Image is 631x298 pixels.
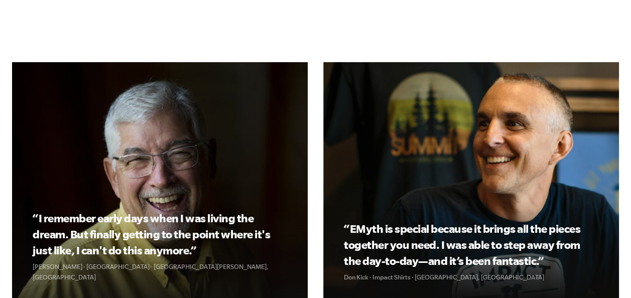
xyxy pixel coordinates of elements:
[344,272,598,282] p: Don Kick · Impact Shirts · [GEOGRAPHIC_DATA], [GEOGRAPHIC_DATA]
[581,250,631,298] iframe: Chat Widget
[33,210,287,258] h3: “I remember early days when I was living the dream. But finally getting to the point where it's j...
[344,221,598,269] h3: “EMyth is special because it brings all the pieces together you need. I was able to step away fro...
[33,261,287,282] p: [PERSON_NAME] · [GEOGRAPHIC_DATA] · [GEOGRAPHIC_DATA][PERSON_NAME], [GEOGRAPHIC_DATA]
